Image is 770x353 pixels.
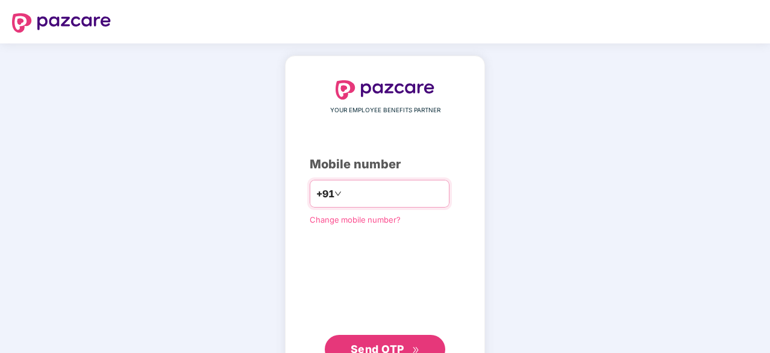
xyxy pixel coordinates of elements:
div: Mobile number [310,155,460,174]
span: YOUR EMPLOYEE BENEFITS PARTNER [330,106,440,115]
span: +91 [316,186,334,202]
img: logo [12,13,111,33]
img: logo [336,80,434,100]
a: Change mobile number? [310,215,401,224]
span: down [334,190,342,197]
